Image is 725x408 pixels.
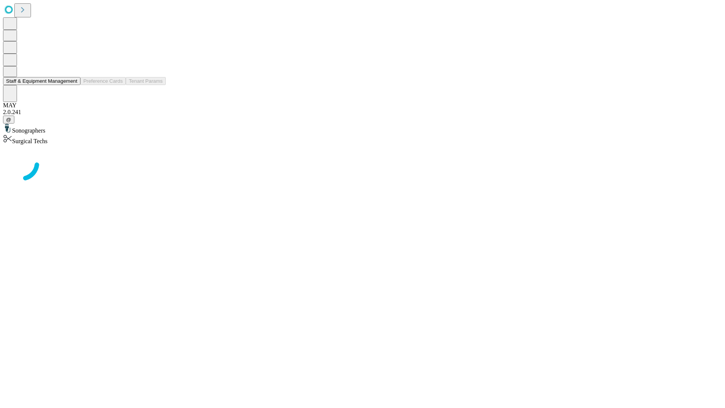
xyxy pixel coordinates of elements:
[6,117,11,122] span: @
[80,77,126,85] button: Preference Cards
[3,134,722,145] div: Surgical Techs
[3,116,14,124] button: @
[3,124,722,134] div: Sonographers
[3,77,80,85] button: Staff & Equipment Management
[3,102,722,109] div: MAY
[126,77,166,85] button: Tenant Params
[3,109,722,116] div: 2.0.241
